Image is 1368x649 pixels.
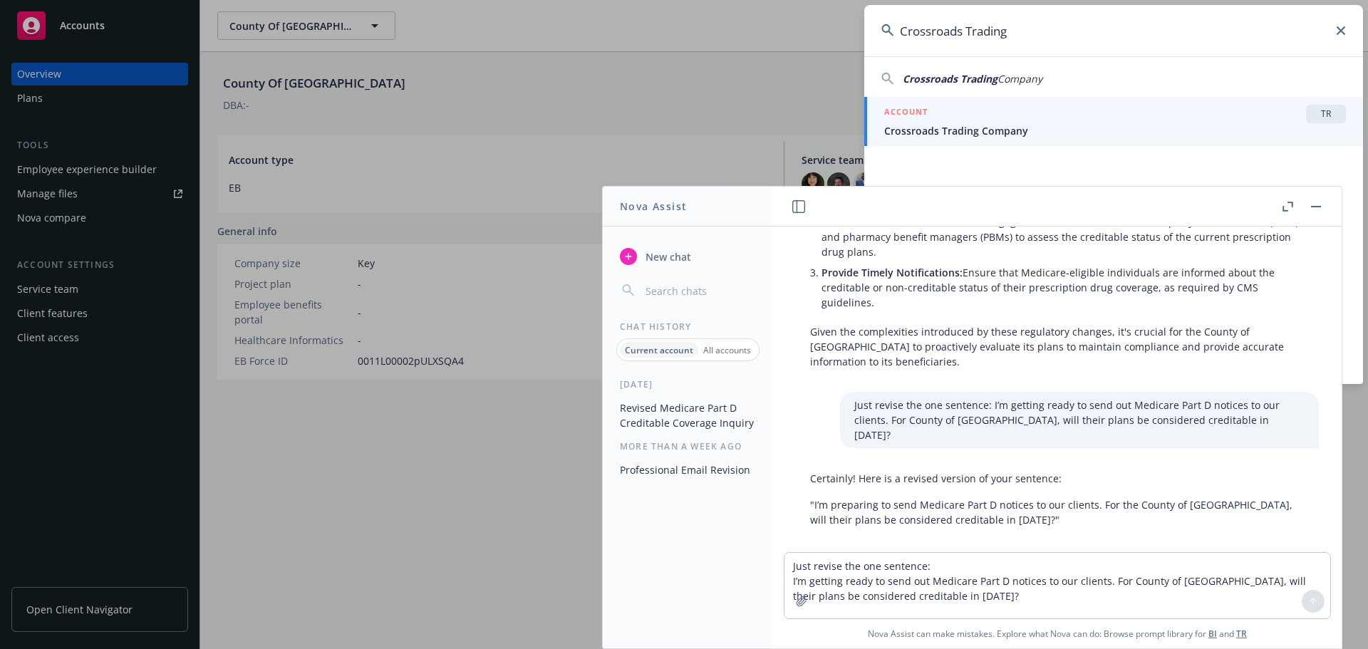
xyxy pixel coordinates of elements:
p: "I’m preparing to send Medicare Part D notices to our clients. For the County of [GEOGRAPHIC_DATA... [810,497,1305,527]
span: Provide Timely Notifications: [822,266,963,279]
div: Chat History [603,321,773,333]
span: New chat [643,249,691,264]
div: More than a week ago [603,440,773,452]
h1: Nova Assist [620,199,687,214]
p: Ensure that Medicare-eligible individuals are informed about the creditable or non-creditable sta... [822,265,1305,310]
p: Just revise the one sentence: I’m getting ready to send out Medicare Part D notices to our client... [854,398,1305,442]
span: Company [997,72,1042,85]
a: BI [1208,628,1217,640]
span: Crossroads Trading Company [884,123,1346,138]
p: All accounts [703,344,751,356]
a: TR [1236,628,1247,640]
p: Engage with insurance carriers, third-party administrators (TPAs), and pharmacy benefit managers ... [822,214,1305,259]
button: New chat [614,244,762,269]
button: Professional Email Revision [614,458,762,482]
button: Revised Medicare Part D Creditable Coverage Inquiry [614,396,762,435]
div: [DATE] [603,378,773,390]
input: Search... [864,5,1363,56]
span: Nova Assist can make mistakes. Explore what Nova can do: Browse prompt library for and [779,619,1336,648]
p: Current account [625,344,693,356]
a: ACCOUNTTRCrossroads Trading Company [864,97,1363,146]
input: Search chats [643,281,756,301]
p: Given the complexities introduced by these regulatory changes, it's crucial for the County of [GE... [810,324,1305,369]
span: TR [1312,108,1340,120]
h5: ACCOUNT [884,105,928,122]
span: Crossroads Trading [903,72,997,85]
p: Certainly! Here is a revised version of your sentence: [810,471,1305,486]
